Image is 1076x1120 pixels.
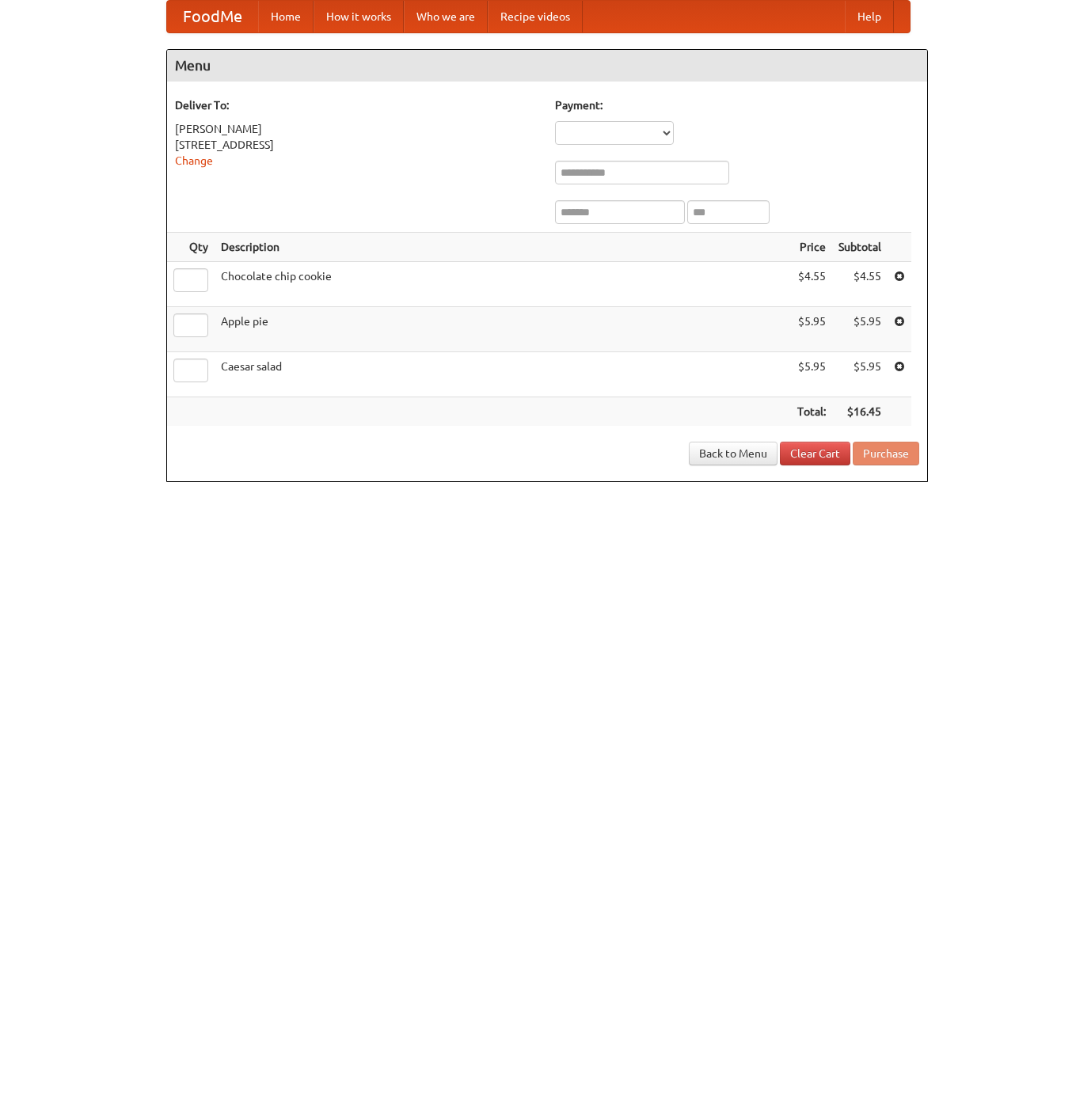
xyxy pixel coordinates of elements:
[175,97,539,113] h5: Deliver To:
[845,1,894,32] a: Help
[167,50,927,82] h4: Menu
[215,233,791,262] th: Description
[215,352,791,397] td: Caesar salad
[215,307,791,352] td: Apple pie
[258,1,314,32] a: Home
[832,352,888,397] td: $5.95
[780,442,850,465] a: Clear Cart
[167,233,215,262] th: Qty
[488,1,583,32] a: Recipe videos
[175,154,213,167] a: Change
[791,262,832,307] td: $4.55
[832,307,888,352] td: $5.95
[555,97,919,113] h5: Payment:
[314,1,404,32] a: How it works
[832,397,888,427] th: $16.45
[791,352,832,397] td: $5.95
[853,442,919,465] button: Purchase
[791,397,832,427] th: Total:
[167,1,258,32] a: FoodMe
[175,121,539,137] div: [PERSON_NAME]
[791,233,832,262] th: Price
[832,262,888,307] td: $4.55
[832,233,888,262] th: Subtotal
[175,137,539,153] div: [STREET_ADDRESS]
[215,262,791,307] td: Chocolate chip cookie
[404,1,488,32] a: Who we are
[791,307,832,352] td: $5.95
[689,442,778,465] a: Back to Menu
